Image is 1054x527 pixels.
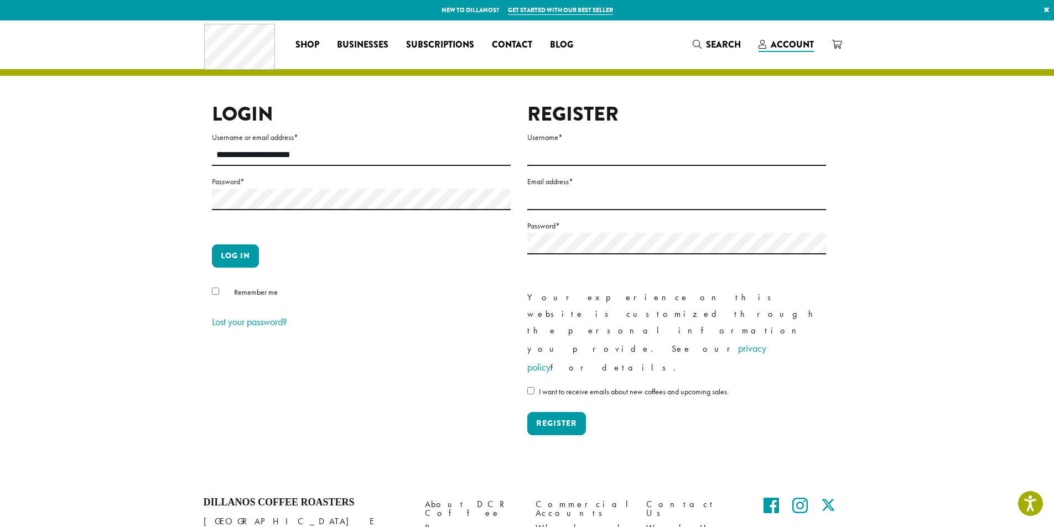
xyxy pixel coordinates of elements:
button: Log in [212,244,259,268]
a: Commercial Accounts [536,497,630,520]
span: Businesses [337,38,388,52]
a: About DCR Coffee [425,497,519,520]
label: Password [527,219,826,233]
h2: Register [527,102,826,126]
label: Email address [527,175,826,189]
a: Search [684,35,750,54]
span: Blog [550,38,573,52]
h4: Dillanos Coffee Roasters [204,497,408,509]
span: I want to receive emails about new coffees and upcoming sales. [539,387,729,396]
a: Get started with our best seller [508,6,613,15]
label: Username [527,131,826,144]
span: Contact [492,38,532,52]
input: I want to receive emails about new coffees and upcoming sales. [527,387,534,394]
label: Password [212,175,511,189]
a: Contact Us [646,497,740,520]
a: Lost your password? [212,315,287,328]
a: Shop [287,36,328,54]
span: Shop [295,38,319,52]
span: Account [771,38,814,51]
label: Username or email address [212,131,511,144]
span: Remember me [234,287,278,297]
a: privacy policy [527,342,766,373]
button: Register [527,412,586,435]
p: Your experience on this website is customized through the personal information you provide. See o... [527,289,826,377]
span: Subscriptions [406,38,474,52]
h2: Login [212,102,511,126]
span: Search [706,38,741,51]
